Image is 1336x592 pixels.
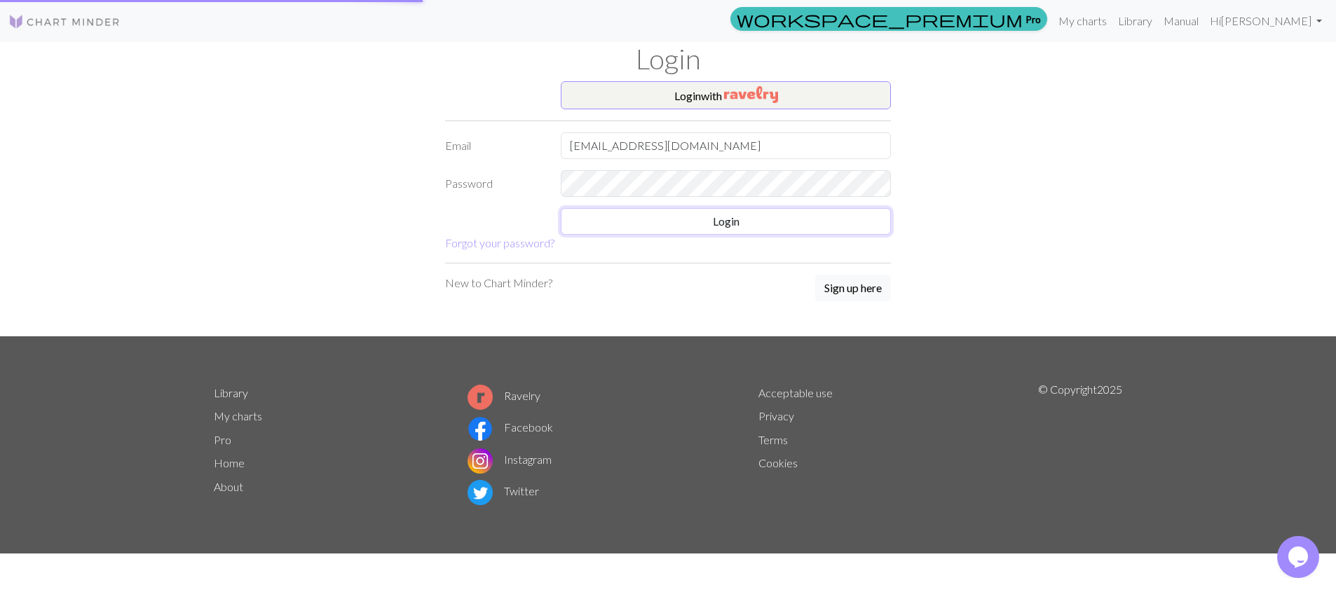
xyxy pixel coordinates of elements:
a: Home [214,456,245,469]
img: Ravelry [724,86,778,103]
a: Privacy [758,409,794,422]
a: Library [1112,7,1158,35]
img: Instagram logo [468,448,493,474]
p: © Copyright 2025 [1038,381,1122,509]
a: Ravelry [468,389,540,402]
a: Twitter [468,484,539,497]
button: Login [561,208,891,235]
a: About [214,480,243,493]
a: Pro [730,7,1047,31]
label: Email [437,132,552,159]
a: My charts [214,409,262,422]
label: Password [437,170,552,197]
a: Facebook [468,420,553,434]
img: Facebook logo [468,416,493,441]
iframe: chat widget [1277,536,1322,578]
a: Acceptable use [758,386,833,399]
a: Forgot your password? [445,236,554,249]
a: Hi[PERSON_NAME] [1204,7,1328,35]
a: Cookies [758,456,798,469]
a: Library [214,386,248,399]
a: Terms [758,433,788,446]
a: Sign up here [815,275,891,303]
p: New to Chart Minder? [445,275,552,291]
h1: Login [205,42,1131,76]
button: Sign up here [815,275,891,301]
a: Instagram [468,453,552,466]
img: Logo [8,13,121,30]
span: workspace_premium [737,9,1023,29]
img: Ravelry logo [468,385,493,410]
a: My charts [1053,7,1112,35]
a: Pro [214,433,231,446]
button: Loginwith [561,81,891,109]
a: Manual [1158,7,1204,35]
img: Twitter logo [468,480,493,505]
